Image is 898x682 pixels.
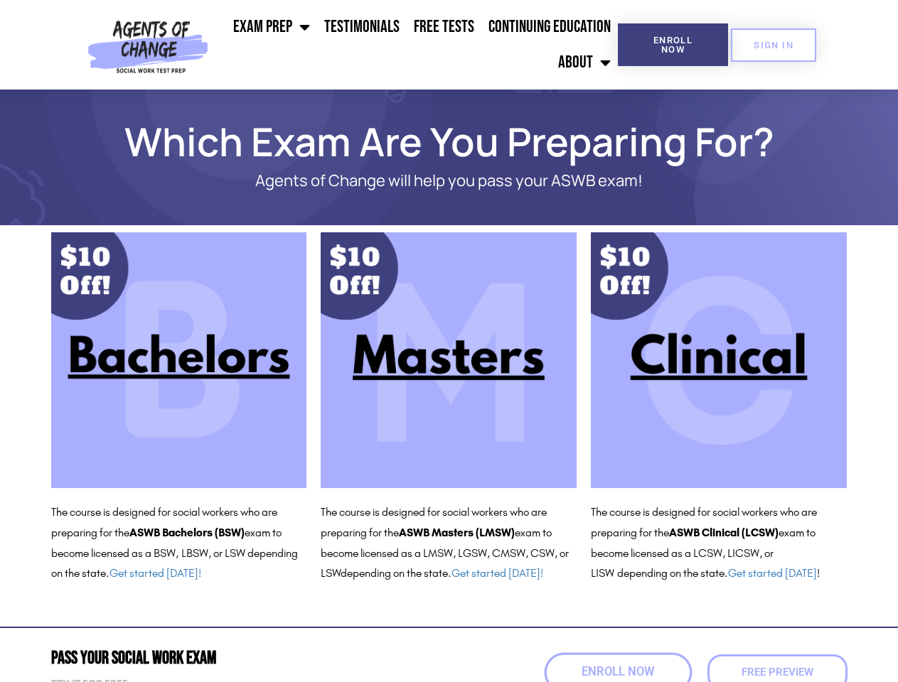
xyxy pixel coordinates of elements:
[742,667,813,678] span: Free Preview
[731,28,816,62] a: SIGN IN
[341,566,543,580] span: depending on the state.
[591,502,847,584] p: The course is designed for social workers who are preparing for the exam to become licensed as a ...
[44,125,855,158] h1: Which Exam Are You Preparing For?
[617,566,725,580] span: depending on the state
[129,526,245,539] b: ASWB Bachelors (BSW)
[725,566,820,580] span: . !
[321,502,577,584] p: The course is designed for social workers who are preparing for the exam to become licensed as a ...
[51,649,442,667] h2: Pass Your Social Work Exam
[641,36,705,54] span: Enroll Now
[399,526,515,539] b: ASWB Masters (LMSW)
[451,566,543,580] a: Get started [DATE]!
[481,9,618,45] a: Continuing Education
[582,666,654,678] span: Enroll Now
[51,502,307,584] p: The course is designed for social workers who are preparing for the exam to become licensed as a ...
[214,9,618,80] nav: Menu
[101,172,798,190] p: Agents of Change will help you pass your ASWB exam!
[317,9,407,45] a: Testimonials
[728,566,817,580] a: Get started [DATE]
[551,45,618,80] a: About
[407,9,481,45] a: Free Tests
[226,9,317,45] a: Exam Prep
[618,23,728,66] a: Enroll Now
[109,566,201,580] a: Get started [DATE]!
[754,40,793,50] span: SIGN IN
[669,526,779,539] b: ASWB Clinical (LCSW)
